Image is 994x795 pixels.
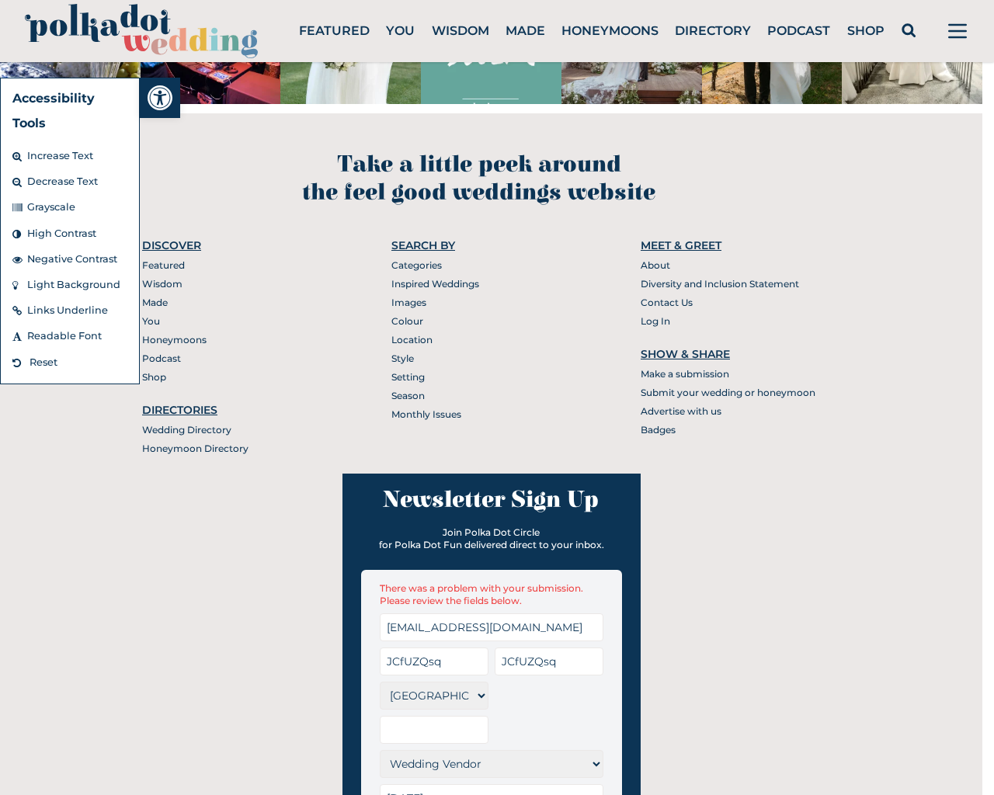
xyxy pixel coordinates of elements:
[27,150,93,161] span: Increase Text
[675,23,751,38] a: Directory
[302,151,655,179] div: Take a little peek around
[1,273,139,298] a: Light Background
[142,259,185,271] a: Featured
[27,227,96,239] span: High Contrast
[380,647,488,675] input: First Name*
[641,238,815,253] h3: Meet & Greet
[391,259,442,271] a: Categories
[361,486,622,514] h3: Newsletter Sign Up
[1,324,139,349] a: Readable Font
[391,408,461,420] a: Monthly Issues
[391,371,425,383] a: Setting
[641,297,693,308] a: Contact Us
[847,23,885,38] a: Shop
[142,238,317,253] h3: Discover
[391,315,423,327] a: Colour
[561,23,659,38] a: Honeymoons
[432,23,489,38] a: Wisdom
[27,279,120,290] span: Light Background
[391,278,479,290] a: Inspired Weddings
[506,23,545,38] a: Made
[142,297,168,308] a: Made
[27,331,102,342] span: Readable Font
[361,539,622,551] div: for Polka Dot Fun delivered direct to your inbox.
[641,259,670,271] a: About
[641,405,721,417] a: Advertise with us
[386,23,415,38] a: You
[391,334,433,345] a: Location
[142,352,181,364] a: Podcast
[27,304,108,316] span: Links Underline
[1,195,139,220] a: Grayscale
[1,169,139,195] a: Decrease Text
[641,346,815,362] h3: Show & Share
[25,4,258,59] img: PolkaDotWedding.svg
[142,424,231,436] a: Wedding Directory
[361,526,622,539] div: Join Polka Dot Circle
[391,297,426,308] a: Images
[27,253,117,265] span: Negative Contrast
[495,647,603,675] input: Last Name*
[299,23,370,38] a: Featured
[142,278,182,290] a: Wisdom
[1,247,139,273] a: Negative Contrast
[27,175,98,187] span: Decrease Text
[391,352,414,364] a: Style
[30,356,57,368] span: Reset
[27,202,75,214] span: Grayscale
[1,221,139,247] a: High Contrast
[641,368,729,380] a: Make a submission
[142,402,317,418] h3: Directories
[391,238,566,253] h3: Search By
[142,443,248,454] a: Honeymoon Directory
[641,424,676,436] a: Badges
[641,315,670,327] a: Log In
[302,179,655,207] div: the feel good weddings website
[1,144,139,169] a: Increase Text
[1,78,139,136] p: Accessibility Tools
[767,23,830,38] a: Podcast
[142,371,166,383] a: Shop
[641,278,799,290] a: Diversity and Inclusion Statement
[391,390,425,401] a: Season
[641,387,815,398] a: Submit your wedding or honeymoon
[142,334,207,345] a: Honeymoons
[1,350,139,376] a: Reset
[380,613,603,641] input: Email*
[380,582,603,607] h2: There was a problem with your submission. Please review the fields below.
[1,298,139,324] a: Links Underline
